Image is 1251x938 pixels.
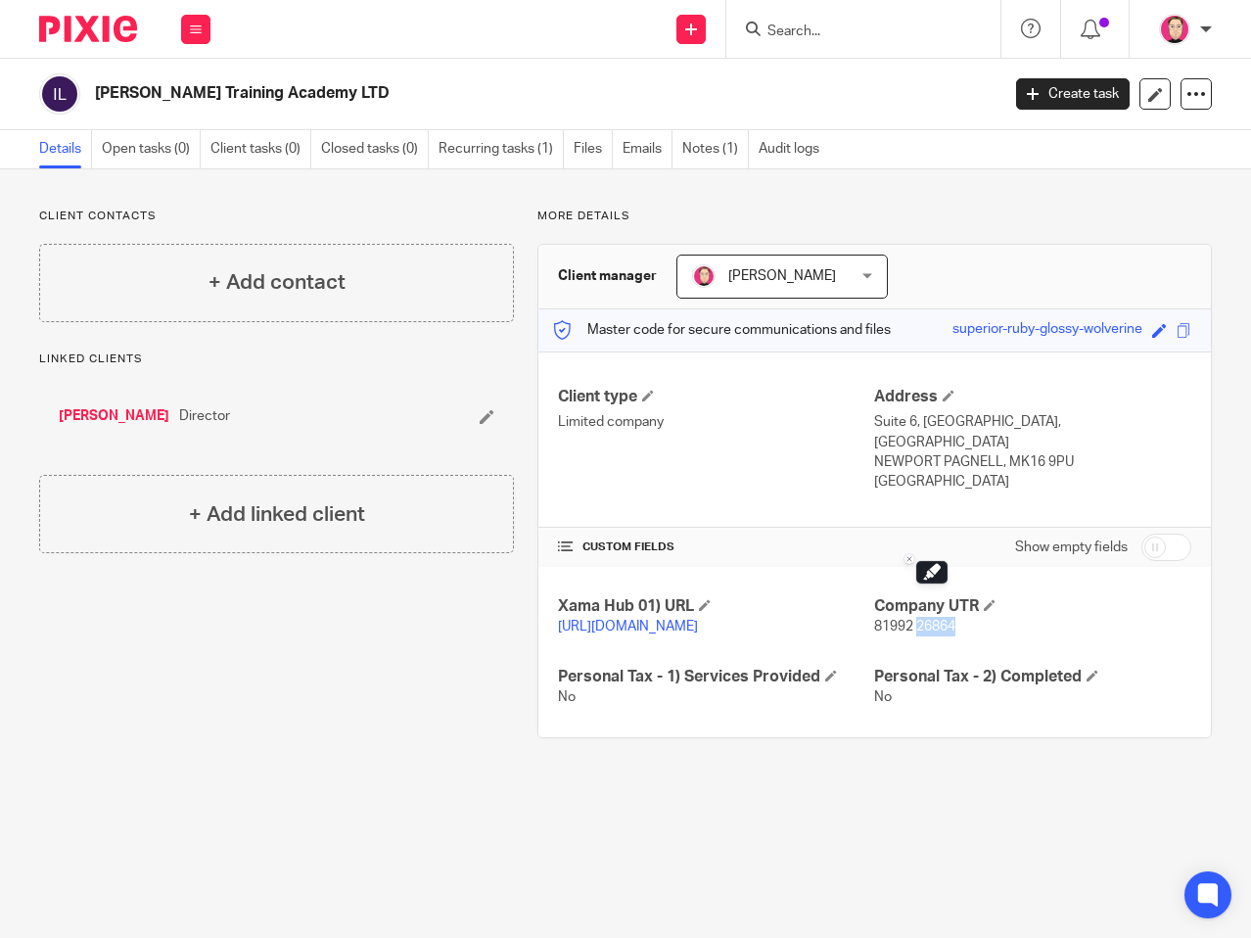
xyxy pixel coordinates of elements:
p: Linked clients [39,352,514,367]
span: [PERSON_NAME] [728,269,836,283]
p: Limited company [558,412,875,432]
img: svg%3E [39,73,80,115]
span: Director [179,406,230,426]
p: Master code for secure communications and files [553,320,891,340]
a: Create task [1016,78,1130,110]
a: Open tasks (0) [102,130,201,168]
img: Bradley%20-%20Pink.png [1159,14,1190,45]
p: NEWPORT PAGNELL, MK16 9PU [874,452,1191,472]
h2: [PERSON_NAME] Training Academy LTD [95,83,809,104]
h4: Address [874,387,1191,407]
p: Suite 6, [GEOGRAPHIC_DATA], [GEOGRAPHIC_DATA] [874,412,1191,452]
h4: Xama Hub 01) URL [558,596,875,617]
span: No [874,690,892,704]
span: No [558,690,576,704]
img: Pixie [39,16,137,42]
h4: Personal Tax - 2) Completed [874,667,1191,687]
a: Audit logs [759,130,829,168]
a: Files [574,130,613,168]
h4: Client type [558,387,875,407]
p: More details [537,209,1212,224]
a: [URL][DOMAIN_NAME] [558,620,698,633]
p: [GEOGRAPHIC_DATA] [874,472,1191,492]
input: Search [765,23,942,41]
a: Notes (1) [682,130,749,168]
span: 81992 26864 [874,620,955,633]
p: Client contacts [39,209,514,224]
a: Client tasks (0) [210,130,311,168]
h3: Client manager [558,266,657,286]
a: Recurring tasks (1) [439,130,564,168]
h4: + Add linked client [189,499,365,530]
a: Emails [623,130,672,168]
h4: + Add contact [208,267,346,298]
img: Bradley%20-%20Pink.png [692,264,716,288]
h4: Personal Tax - 1) Services Provided [558,667,875,687]
h4: Company UTR [874,596,1191,617]
div: superior-ruby-glossy-wolverine [952,319,1142,342]
h4: CUSTOM FIELDS [558,539,875,555]
label: Show empty fields [1015,538,1128,557]
a: [PERSON_NAME] [59,406,169,426]
a: Details [39,130,92,168]
a: Closed tasks (0) [321,130,429,168]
